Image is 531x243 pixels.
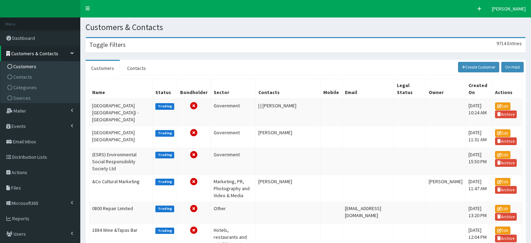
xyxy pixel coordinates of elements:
span: Files [11,185,21,191]
th: Sector [211,79,255,99]
a: On Hold [501,62,524,72]
a: Edit [495,205,510,213]
span: Distribution Lists [12,154,47,160]
th: Name [89,79,153,99]
td: (ESRS) Environmental Social Responsibility Society Ltd [89,148,153,175]
a: Archive [495,137,517,145]
td: [GEOGRAPHIC_DATA] [GEOGRAPHIC_DATA]) - [GEOGRAPHIC_DATA] [89,99,153,126]
a: Archive [495,159,517,167]
label: Trading [155,152,174,158]
a: Contacts [2,72,80,82]
label: Trading [155,103,174,109]
th: Email [342,79,394,99]
span: Dashboard [12,35,35,41]
span: Mailer [14,108,26,114]
th: Owner [426,79,465,99]
th: Bondholder [177,79,211,99]
a: Contacts [121,61,152,76]
a: Create Customer [458,62,500,72]
span: Customers [13,63,36,70]
a: Edit [495,151,510,159]
a: Edit [495,227,510,234]
td: [PERSON_NAME] [426,175,465,202]
td: Government [211,126,255,148]
a: Archive [495,235,517,242]
h1: Customers & Contacts [86,23,526,32]
label: Trading [155,228,174,234]
span: Actions [12,169,27,176]
td: [DATE] 15:50 PM [465,148,492,175]
td: [GEOGRAPHIC_DATA] [GEOGRAPHIC_DATA] [89,126,153,148]
td: [EMAIL_ADDRESS][DOMAIN_NAME] [342,202,394,223]
span: Events [12,123,26,129]
a: Edit [495,178,510,186]
th: Created On [465,79,492,99]
td: Marketing, PR, Photography and Video & Media [211,175,255,202]
span: Reports [12,215,29,222]
span: Microsoft365 [12,200,38,206]
label: Trading [155,179,174,185]
span: [PERSON_NAME] [492,6,526,12]
td: [PERSON_NAME] [255,126,320,148]
a: Categories [2,82,80,93]
td: 0800 Repair Limited [89,202,153,223]
td: Government [211,99,255,126]
th: Mobile [320,79,342,99]
a: Sources [2,93,80,103]
span: Users [14,231,26,237]
td: Government [211,148,255,175]
a: Edit [495,102,510,110]
th: Legal Status [394,79,426,99]
th: Status [153,79,177,99]
a: Archive [495,186,517,194]
td: Other [211,202,255,223]
span: Sources [13,95,31,101]
a: Archive [495,110,517,118]
span: Categories [13,84,37,91]
td: &Co Cultural Marketing [89,175,153,202]
span: Email Inbox [13,138,36,145]
a: Customers [2,61,80,72]
span: 9714 [496,40,506,47]
th: Actions [492,79,522,99]
th: Contacts [255,79,320,99]
td: [DATE] 13:20 PM [465,202,492,223]
td: [DATE] 11:47 AM [465,175,492,202]
td: [PERSON_NAME] [255,175,320,202]
label: Trading [155,206,174,212]
h3: Toggle Filters [89,42,126,48]
td: [DATE] 10:24 AM [465,99,492,126]
td: | | [PERSON_NAME] [255,99,320,126]
a: Customers [86,61,120,76]
a: Edit [495,129,510,137]
span: Entries [507,40,522,47]
td: [DATE] 11:31 AM [465,126,492,148]
span: Customers & Contacts [11,50,58,57]
a: Archive [495,213,517,221]
span: Contacts [13,74,32,80]
label: Trading [155,130,174,136]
